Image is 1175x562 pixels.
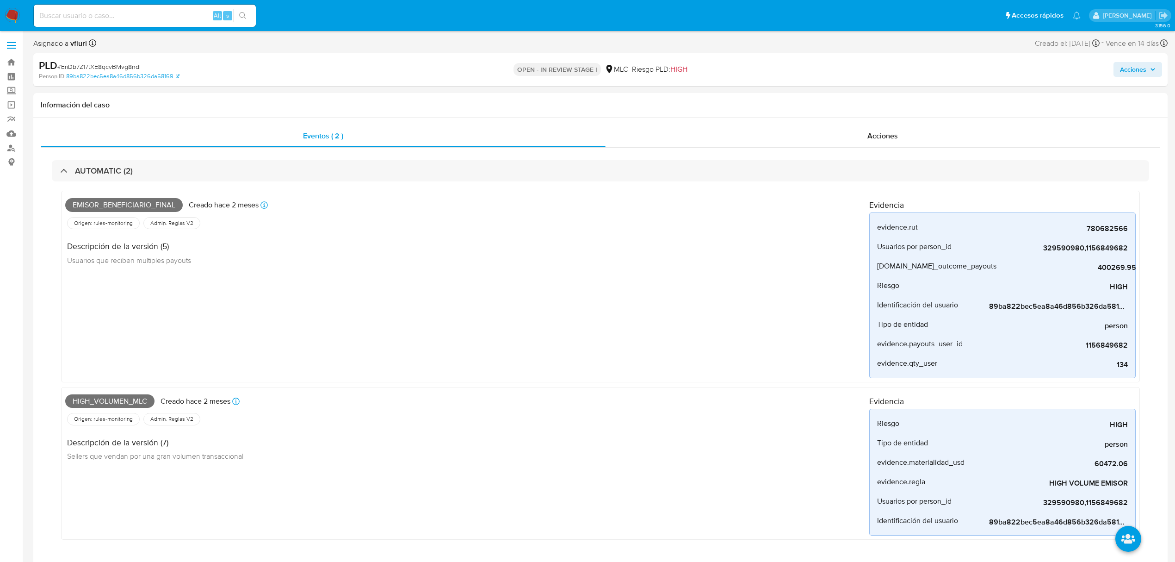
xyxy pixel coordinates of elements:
b: vfiuri [68,38,87,49]
span: # EriDb7Z17tXE8qcvBMvg8ndI [57,62,141,71]
span: Usuarios que reciben multiples payouts [67,255,191,265]
span: High_volumen_mlc [65,394,155,408]
a: Notificaciones [1073,12,1081,19]
span: Sellers que vendan por una gran volumen transaccional [67,451,243,461]
p: OPEN - IN REVIEW STAGE I [513,63,601,76]
button: Acciones [1113,62,1162,77]
span: Origen: rules-monitoring [73,219,134,227]
div: MLC [605,64,628,75]
span: Admin. Reglas V2 [149,415,194,423]
a: Salir [1158,11,1168,20]
input: Buscar usuario o caso... [34,10,256,22]
h3: AUTOMATIC (2) [75,166,133,176]
span: Acciones [1120,62,1146,77]
a: 89ba822bec5ea8a46d856b326da58169 [66,72,179,81]
p: Creado hace 2 meses [189,200,259,210]
h1: Información del caso [41,100,1160,110]
span: Riesgo PLD: [632,64,687,75]
span: Eventos ( 2 ) [303,131,343,141]
b: Person ID [39,72,64,81]
div: Creado el: [DATE] [1035,37,1100,50]
span: HIGH [670,64,687,75]
p: Creado hace 2 meses [161,396,230,406]
span: Vence en 14 días [1106,38,1159,49]
span: Admin. Reglas V2 [149,219,194,227]
span: Asignado a [33,38,87,49]
span: Acciones [867,131,898,141]
b: PLD [39,58,57,73]
span: Origen: rules-monitoring [73,415,134,423]
span: Alt [214,11,221,20]
div: AUTOMATIC (2) [52,160,1149,181]
span: - [1101,37,1104,50]
span: Emisor_beneficiario_final [65,198,183,212]
span: Accesos rápidos [1012,11,1064,20]
h4: Descripción de la versión (7) [67,437,243,448]
h4: Descripción de la versión (5) [67,241,191,251]
p: valentina.fiuri@mercadolibre.com [1103,11,1155,20]
button: search-icon [233,9,252,22]
span: s [226,11,229,20]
